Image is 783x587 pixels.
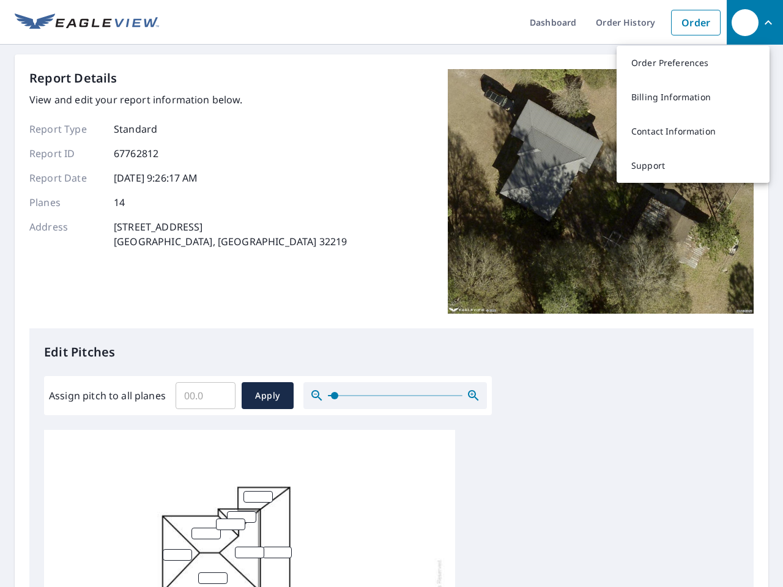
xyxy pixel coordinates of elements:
p: [DATE] 9:26:17 AM [114,171,198,185]
a: Support [617,149,770,183]
p: [STREET_ADDRESS] [GEOGRAPHIC_DATA], [GEOGRAPHIC_DATA] 32219 [114,220,347,249]
a: Order [671,10,721,35]
p: Planes [29,195,103,210]
p: Report Details [29,69,117,87]
p: Edit Pitches [44,343,739,361]
label: Assign pitch to all planes [49,388,166,403]
span: Apply [251,388,284,404]
button: Apply [242,382,294,409]
p: Report Date [29,171,103,185]
p: 14 [114,195,125,210]
a: Order Preferences [617,46,770,80]
img: Top image [448,69,754,314]
input: 00.0 [176,378,236,413]
p: 67762812 [114,146,158,161]
p: View and edit your report information below. [29,92,347,107]
a: Billing Information [617,80,770,114]
p: Report Type [29,122,103,136]
p: Report ID [29,146,103,161]
p: Address [29,220,103,249]
a: Contact Information [617,114,770,149]
img: EV Logo [15,13,159,32]
p: Standard [114,122,157,136]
